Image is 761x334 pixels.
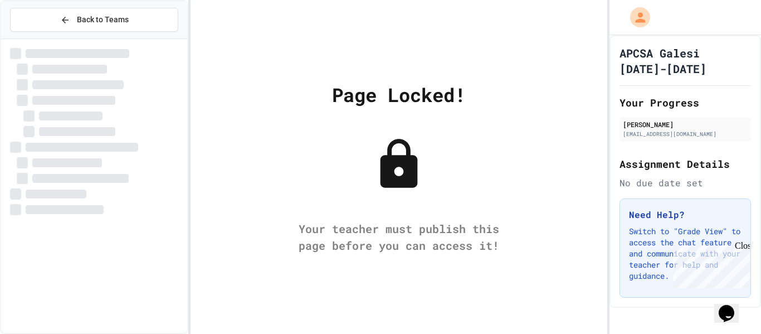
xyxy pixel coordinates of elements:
div: [PERSON_NAME] [623,119,748,129]
h1: APCSA Galesi [DATE]-[DATE] [619,45,751,76]
h2: Assignment Details [619,156,751,172]
iframe: chat widget [669,241,750,288]
p: Switch to "Grade View" to access the chat feature and communicate with your teacher for help and ... [629,226,742,282]
div: My Account [618,4,653,30]
span: Back to Teams [77,14,129,26]
div: Page Locked! [332,80,466,109]
h3: Need Help? [629,208,742,221]
div: Your teacher must publish this page before you can access it! [287,220,510,254]
div: No due date set [619,176,751,190]
h2: Your Progress [619,95,751,110]
div: [EMAIL_ADDRESS][DOMAIN_NAME] [623,130,748,138]
iframe: chat widget [714,289,750,323]
div: Chat with us now!Close [4,4,77,71]
button: Back to Teams [10,8,178,32]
